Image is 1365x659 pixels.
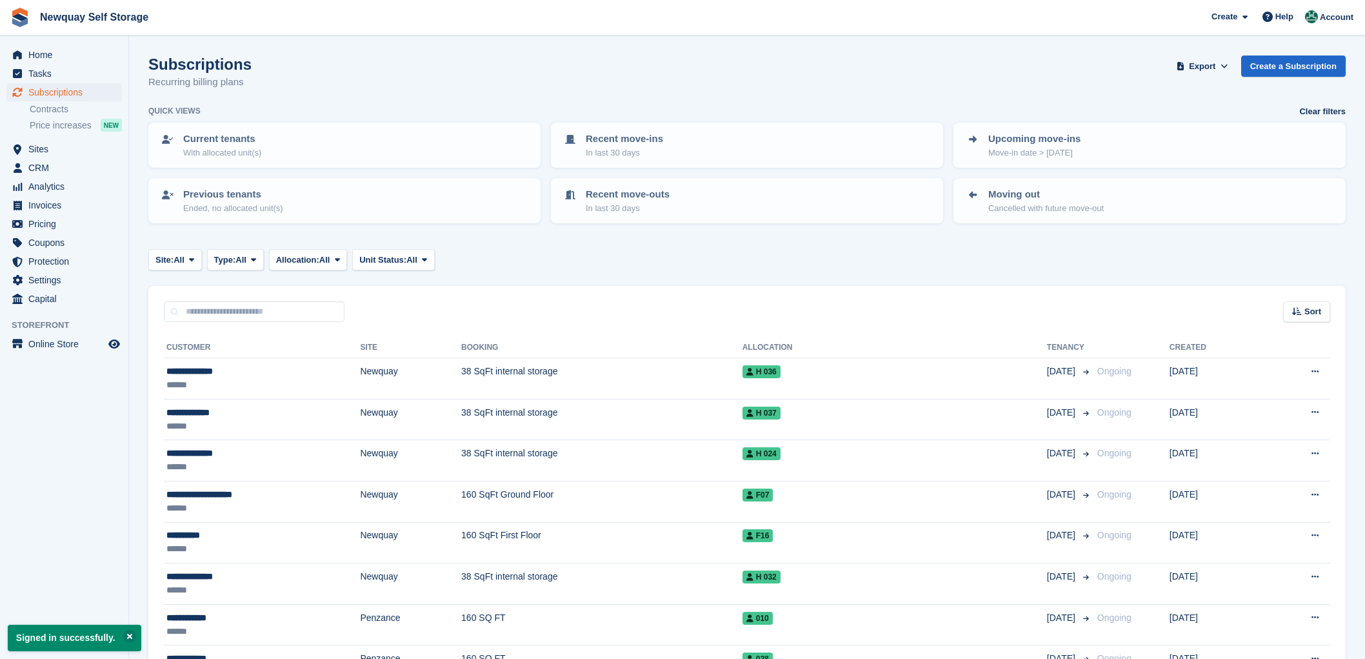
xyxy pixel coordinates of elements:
span: Invoices [28,196,106,214]
h6: Quick views [148,105,201,117]
span: Ongoing [1097,489,1131,500]
button: Allocation: All [269,249,348,270]
h1: Subscriptions [148,56,252,73]
button: Type: All [207,249,264,270]
span: H 037 [742,407,781,420]
a: Previous tenants Ended, no allocated unit(s) [150,179,539,222]
span: F16 [742,529,773,542]
span: H 032 [742,571,781,583]
td: 38 SqFt internal storage [461,399,742,440]
span: Create [1211,10,1237,23]
span: Ongoing [1097,571,1131,582]
span: All [406,254,417,267]
th: Tenancy [1047,338,1092,358]
td: [DATE] [1170,481,1262,522]
span: Subscriptions [28,83,106,101]
span: Coupons [28,234,106,252]
p: Cancelled with future move-out [988,202,1104,215]
p: In last 30 days [586,202,670,215]
p: Signed in successfully. [8,625,141,651]
a: Price increases NEW [30,118,122,132]
span: Sites [28,140,106,158]
p: Moving out [988,187,1104,202]
a: Preview store [106,336,122,352]
th: Booking [461,338,742,358]
span: All [319,254,330,267]
th: Site [360,338,461,358]
a: menu [6,335,122,353]
span: Ongoing [1097,613,1131,623]
span: Unit Status: [359,254,406,267]
button: Export [1174,56,1231,77]
div: NEW [101,119,122,132]
span: All [174,254,184,267]
span: [DATE] [1047,570,1078,583]
span: Pricing [28,215,106,233]
span: Capital [28,290,106,308]
a: menu [6,46,122,64]
p: Previous tenants [183,187,283,202]
a: Clear filters [1299,105,1346,118]
a: menu [6,159,122,177]
a: Upcoming move-ins Move-in date > [DATE] [955,124,1344,167]
th: Allocation [742,338,1047,358]
td: Newquay [360,358,461,400]
td: Newquay [360,481,461,522]
span: 010 [742,612,773,625]
span: Home [28,46,106,64]
td: 160 SQ FT [461,604,742,645]
span: Storefront [12,319,128,332]
a: Contracts [30,103,122,116]
span: Protection [28,252,106,270]
span: [DATE] [1047,447,1078,460]
p: Recent move-outs [586,187,670,202]
a: menu [6,234,122,252]
a: Create a Subscription [1241,56,1346,77]
span: Online Store [28,335,106,353]
a: Newquay Self Storage [35,6,154,28]
span: Allocation: [276,254,319,267]
a: menu [6,290,122,308]
p: Move-in date > [DATE] [988,147,1081,159]
img: stora-icon-8386f47178a22dfd0bd8f6a31ec36ba5ce8667c1dd55bd0f319d3a0aa187defe.svg [10,8,30,27]
span: [DATE] [1047,365,1078,378]
td: Newquay [360,522,461,563]
a: Moving out Cancelled with future move-out [955,179,1344,222]
p: Current tenants [183,132,261,147]
span: F07 [742,489,773,502]
td: [DATE] [1170,563,1262,605]
span: Ongoing [1097,366,1131,376]
span: Site: [155,254,174,267]
p: Ended, no allocated unit(s) [183,202,283,215]
a: menu [6,83,122,101]
td: 38 SqFt internal storage [461,440,742,482]
td: [DATE] [1170,399,1262,440]
td: [DATE] [1170,440,1262,482]
img: JON [1305,10,1318,23]
span: Ongoing [1097,448,1131,458]
td: [DATE] [1170,604,1262,645]
a: menu [6,177,122,196]
span: CRM [28,159,106,177]
span: Account [1320,11,1353,24]
a: menu [6,196,122,214]
td: 38 SqFt internal storage [461,358,742,400]
a: menu [6,252,122,270]
td: 38 SqFt internal storage [461,563,742,605]
button: Site: All [148,249,202,270]
span: Ongoing [1097,407,1131,418]
a: menu [6,271,122,289]
td: Newquay [360,563,461,605]
span: Export [1189,60,1215,73]
span: [DATE] [1047,406,1078,420]
p: Recent move-ins [586,132,663,147]
p: In last 30 days [586,147,663,159]
span: [DATE] [1047,488,1078,502]
th: Customer [164,338,360,358]
td: Newquay [360,399,461,440]
td: Newquay [360,440,461,482]
th: Created [1170,338,1262,358]
button: Unit Status: All [352,249,434,270]
a: Recent move-ins In last 30 days [552,124,942,167]
span: Type: [214,254,236,267]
